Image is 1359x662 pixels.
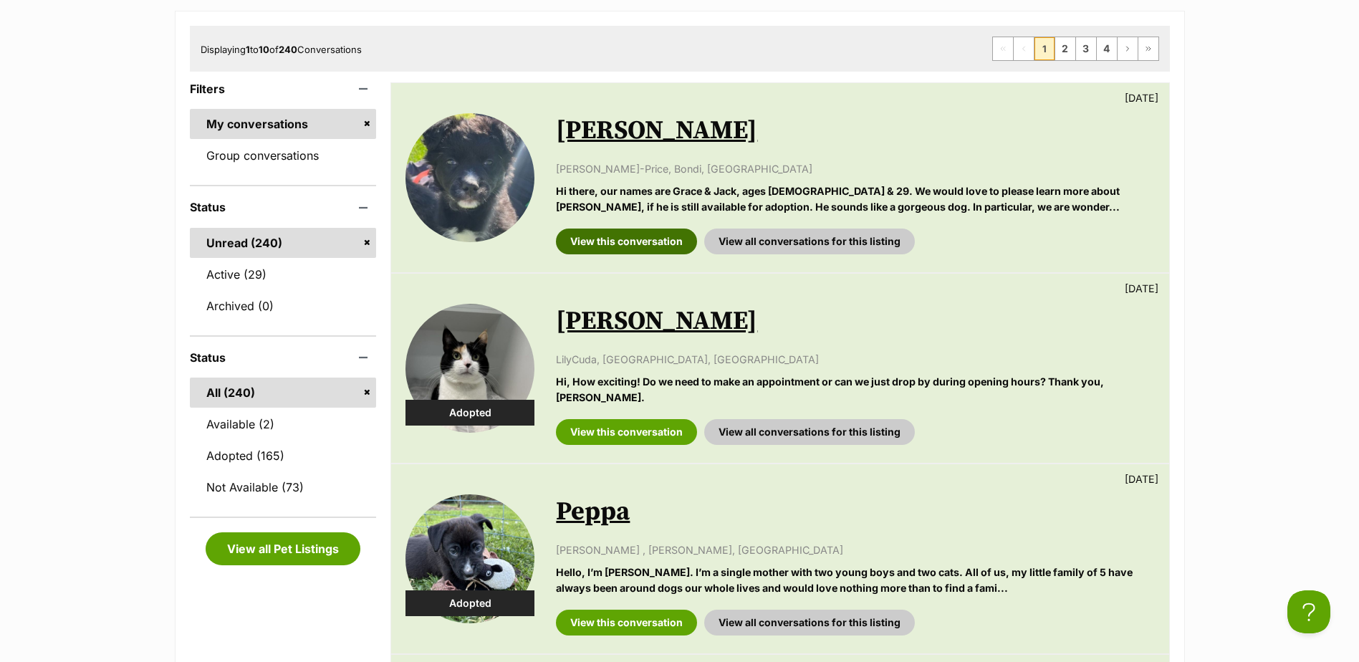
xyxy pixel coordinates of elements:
[190,140,377,171] a: Group conversations
[1076,37,1096,60] a: Page 3
[556,374,1154,405] p: Hi, How exciting! Do we need to make an appointment or can we just drop by during opening hours? ...
[556,183,1154,214] p: Hi there, our names are Grace & Jack, ages [DEMOGRAPHIC_DATA] & 29. We would love to please learn...
[190,472,377,502] a: Not Available (73)
[405,400,534,426] div: Adopted
[206,532,360,565] a: View all Pet Listings
[190,259,377,289] a: Active (29)
[1034,37,1055,60] span: Page 1
[704,610,915,635] a: View all conversations for this listing
[190,378,377,408] a: All (240)
[556,496,630,528] a: Peppa
[190,201,377,214] header: Status
[556,161,1154,176] p: [PERSON_NAME]-Price, Bondi, [GEOGRAPHIC_DATA]
[190,291,377,321] a: Archived (0)
[556,610,697,635] a: View this conversation
[704,229,915,254] a: View all conversations for this listing
[556,229,697,254] a: View this conversation
[405,590,534,616] div: Adopted
[279,44,297,55] strong: 240
[190,351,377,364] header: Status
[246,44,250,55] strong: 1
[405,304,534,433] img: Tam
[190,109,377,139] a: My conversations
[190,441,377,471] a: Adopted (165)
[1125,471,1158,486] p: [DATE]
[190,82,377,95] header: Filters
[1055,37,1075,60] a: Page 2
[992,37,1159,61] nav: Pagination
[201,44,362,55] span: Displaying to of Conversations
[405,113,534,242] img: Otis
[556,419,697,445] a: View this conversation
[556,352,1154,367] p: LilyCuda, [GEOGRAPHIC_DATA], [GEOGRAPHIC_DATA]
[190,409,377,439] a: Available (2)
[704,419,915,445] a: View all conversations for this listing
[1138,37,1158,60] a: Last page
[1097,37,1117,60] a: Page 4
[259,44,269,55] strong: 10
[1287,590,1330,633] iframe: Help Scout Beacon - Open
[993,37,1013,60] span: First page
[190,228,377,258] a: Unread (240)
[1118,37,1138,60] a: Next page
[556,305,757,337] a: [PERSON_NAME]
[556,115,757,147] a: [PERSON_NAME]
[1125,90,1158,105] p: [DATE]
[405,494,534,623] img: Peppa
[556,542,1154,557] p: [PERSON_NAME] , [PERSON_NAME], [GEOGRAPHIC_DATA]
[1014,37,1034,60] span: Previous page
[1125,281,1158,296] p: [DATE]
[556,565,1154,595] p: Hello, I’m [PERSON_NAME]. I’m a single mother with two young boys and two cats. All of us, my lit...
